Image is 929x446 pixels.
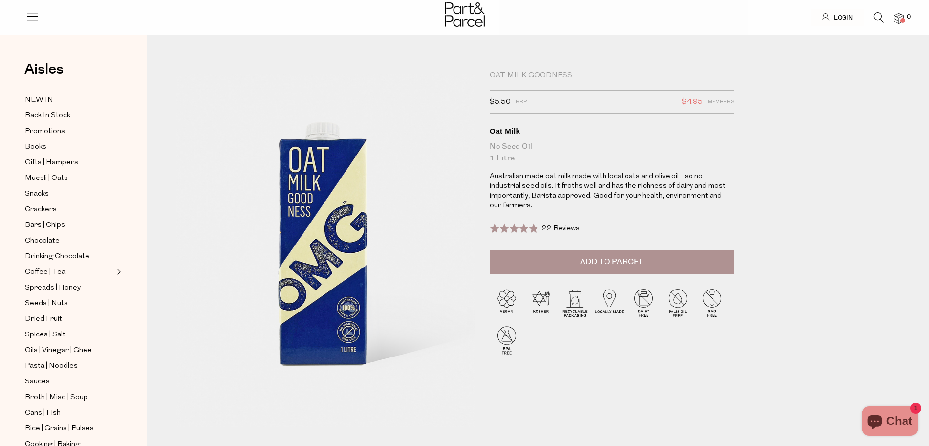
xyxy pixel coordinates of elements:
[25,235,60,247] span: Chocolate
[25,282,81,294] span: Spreads | Honey
[25,344,114,357] a: Oils | Vinegar | Ghee
[25,266,114,278] a: Coffee | Tea
[25,267,65,278] span: Coffee | Tea
[25,141,114,153] a: Books
[25,188,49,200] span: Snacks
[25,376,114,388] a: Sauces
[811,9,864,26] a: Login
[524,286,558,320] img: P_P-ICONS-Live_Bec_V11_Kosher.svg
[114,266,121,278] button: Expand/Collapse Coffee | Tea
[445,2,485,27] img: Part&Parcel
[25,156,114,169] a: Gifts | Hampers
[490,323,524,357] img: P_P-ICONS-Live_Bec_V11_BPA_Free.svg
[25,126,65,137] span: Promotions
[25,360,78,372] span: Pasta | Noodles
[25,235,114,247] a: Chocolate
[25,188,114,200] a: Snacks
[25,282,114,294] a: Spreads | Honey
[25,94,53,106] span: NEW IN
[25,94,114,106] a: NEW IN
[25,250,114,263] a: Drinking Chocolate
[24,59,64,80] span: Aisles
[490,250,734,274] button: Add to Parcel
[708,96,734,109] span: Members
[627,286,661,320] img: P_P-ICONS-Live_Bec_V11_Dairy_Free.svg
[25,173,68,184] span: Muesli | Oats
[25,376,50,388] span: Sauces
[25,204,57,216] span: Crackers
[25,423,114,435] a: Rice | Grains | Pulses
[25,219,114,231] a: Bars | Chips
[25,407,114,419] a: Cans | Fish
[25,360,114,372] a: Pasta | Noodles
[25,141,46,153] span: Books
[25,423,94,435] span: Rice | Grains | Pulses
[490,141,734,164] div: No Seed Oil 1 Litre
[25,220,65,231] span: Bars | Chips
[490,96,511,109] span: $5.50
[25,391,114,403] a: Broth | Miso | Soup
[176,74,475,427] img: Oat Milk
[25,345,92,357] span: Oils | Vinegar | Ghee
[516,96,527,109] span: RRP
[661,286,695,320] img: P_P-ICONS-Live_Bec_V11_Palm_Oil_Free.svg
[490,172,734,211] p: Australian made oat milk made with local oats and olive oil - so no industrial seed oils. It frot...
[25,203,114,216] a: Crackers
[25,110,114,122] a: Back In Stock
[542,225,580,232] span: 22 Reviews
[25,172,114,184] a: Muesli | Oats
[682,96,703,109] span: $4.95
[905,13,913,22] span: 0
[894,13,904,23] a: 0
[25,110,70,122] span: Back In Stock
[25,297,114,310] a: Seeds | Nuts
[25,407,61,419] span: Cans | Fish
[580,256,644,268] span: Add to Parcel
[490,286,524,320] img: P_P-ICONS-Live_Bec_V11_Vegan.svg
[490,126,734,136] div: Oat Milk
[592,286,627,320] img: P_P-ICONS-Live_Bec_V11_Locally_Made_2.svg
[25,329,65,341] span: Spices | Salt
[25,251,89,263] span: Drinking Chocolate
[25,392,88,403] span: Broth | Miso | Soup
[558,286,592,320] img: P_P-ICONS-Live_Bec_V11_Recyclable_Packaging.svg
[25,313,62,325] span: Dried Fruit
[25,313,114,325] a: Dried Fruit
[24,62,64,87] a: Aisles
[695,286,729,320] img: P_P-ICONS-Live_Bec_V11_GMO_Free.svg
[25,329,114,341] a: Spices | Salt
[25,298,68,310] span: Seeds | Nuts
[25,125,114,137] a: Promotions
[831,14,853,22] span: Login
[490,71,734,81] div: Oat Milk Goodness
[25,157,78,169] span: Gifts | Hampers
[859,406,921,438] inbox-online-store-chat: Shopify online store chat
